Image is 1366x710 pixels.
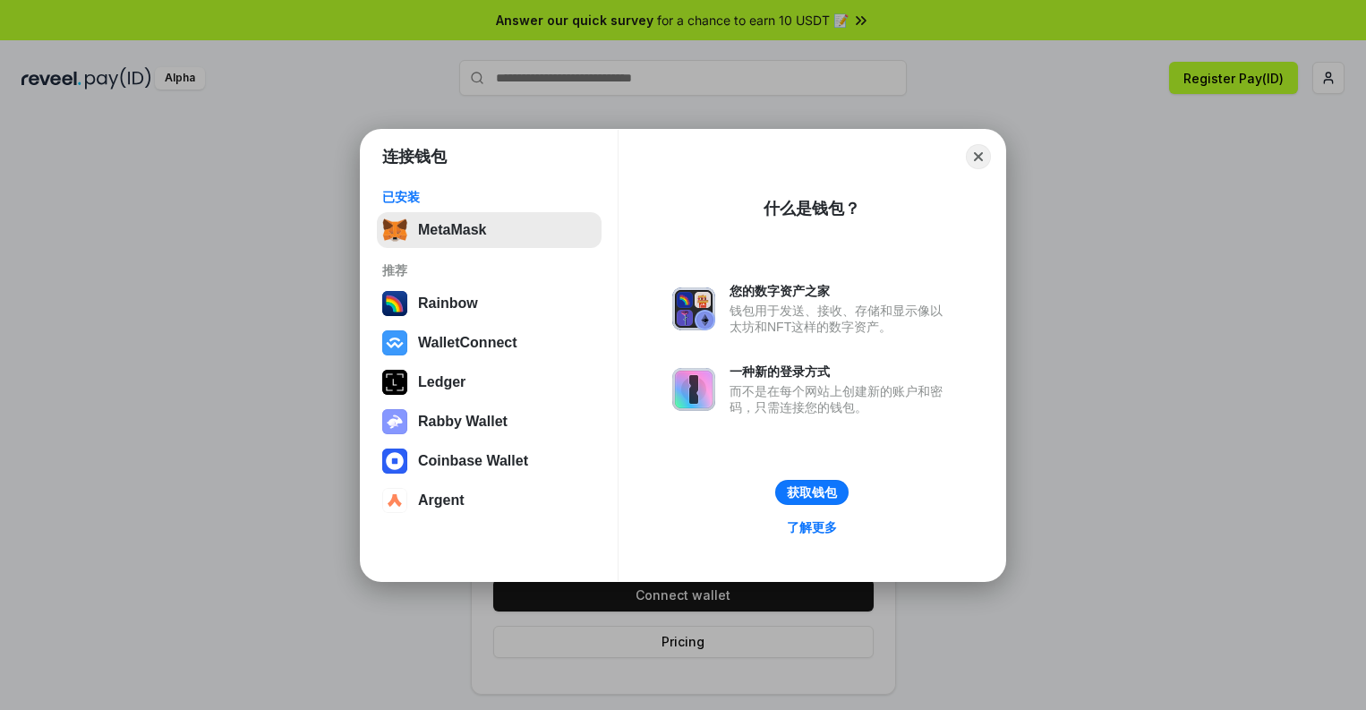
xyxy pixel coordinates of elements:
img: svg+xml,%3Csvg%20width%3D%2228%22%20height%3D%2228%22%20viewBox%3D%220%200%2028%2028%22%20fill%3D... [382,449,407,474]
button: Argent [377,483,602,518]
div: Coinbase Wallet [418,453,528,469]
a: 了解更多 [776,516,848,539]
button: Rainbow [377,286,602,321]
div: Ledger [418,374,465,390]
div: Rabby Wallet [418,414,508,430]
div: Argent [418,492,465,509]
img: svg+xml,%3Csvg%20xmlns%3D%22http%3A%2F%2Fwww.w3.org%2F2000%2Fsvg%22%20fill%3D%22none%22%20viewBox... [382,409,407,434]
img: svg+xml,%3Csvg%20width%3D%2228%22%20height%3D%2228%22%20viewBox%3D%220%200%2028%2028%22%20fill%3D... [382,488,407,513]
img: svg+xml,%3Csvg%20width%3D%2228%22%20height%3D%2228%22%20viewBox%3D%220%200%2028%2028%22%20fill%3D... [382,330,407,355]
h1: 连接钱包 [382,146,447,167]
div: 推荐 [382,262,596,278]
img: svg+xml,%3Csvg%20fill%3D%22none%22%20height%3D%2233%22%20viewBox%3D%220%200%2035%2033%22%20width%... [382,218,407,243]
div: 钱包用于发送、接收、存储和显示像以太坊和NFT这样的数字资产。 [730,303,952,335]
div: 了解更多 [787,519,837,535]
button: Coinbase Wallet [377,443,602,479]
div: 已安装 [382,189,596,205]
div: 而不是在每个网站上创建新的账户和密码，只需连接您的钱包。 [730,383,952,415]
div: 获取钱包 [787,484,837,500]
img: svg+xml,%3Csvg%20xmlns%3D%22http%3A%2F%2Fwww.w3.org%2F2000%2Fsvg%22%20width%3D%2228%22%20height%3... [382,370,407,395]
div: WalletConnect [418,335,517,351]
div: 什么是钱包？ [764,198,860,219]
button: MetaMask [377,212,602,248]
button: 获取钱包 [775,480,849,505]
img: svg+xml,%3Csvg%20xmlns%3D%22http%3A%2F%2Fwww.w3.org%2F2000%2Fsvg%22%20fill%3D%22none%22%20viewBox... [672,368,715,411]
div: MetaMask [418,222,486,238]
div: 您的数字资产之家 [730,283,952,299]
button: Ledger [377,364,602,400]
button: Rabby Wallet [377,404,602,440]
img: svg+xml,%3Csvg%20width%3D%22120%22%20height%3D%22120%22%20viewBox%3D%220%200%20120%20120%22%20fil... [382,291,407,316]
button: WalletConnect [377,325,602,361]
button: Close [966,144,991,169]
div: Rainbow [418,295,478,312]
div: 一种新的登录方式 [730,364,952,380]
img: svg+xml,%3Csvg%20xmlns%3D%22http%3A%2F%2Fwww.w3.org%2F2000%2Fsvg%22%20fill%3D%22none%22%20viewBox... [672,287,715,330]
